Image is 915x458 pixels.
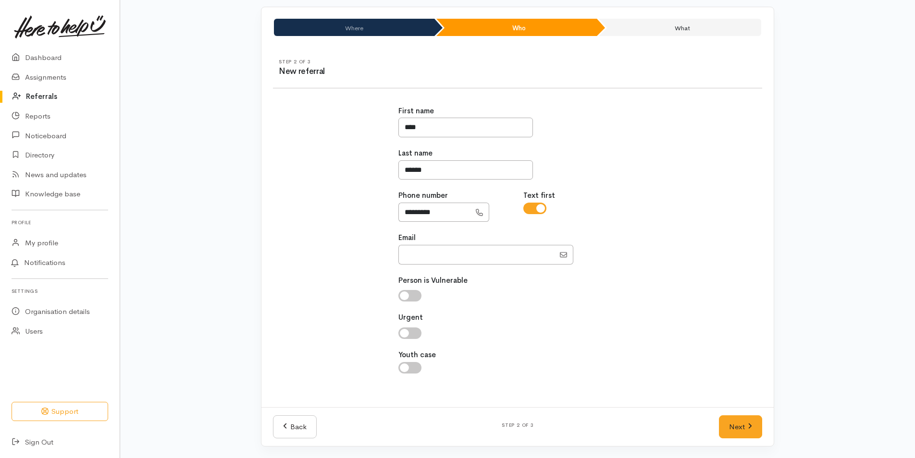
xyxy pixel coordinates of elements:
h6: Step 2 of 3 [279,59,518,64]
label: Text first [523,190,555,201]
li: Where [274,19,434,36]
label: Youth case [398,350,436,361]
label: Email [398,232,416,243]
label: First name [398,106,434,117]
h6: Step 2 of 3 [328,422,707,428]
a: Next [719,415,762,439]
li: What [599,19,761,36]
a: Back [273,415,317,439]
li: Who [436,19,597,36]
h3: New referral [279,67,518,76]
label: Last name [398,148,433,159]
h6: Settings [12,285,108,298]
label: Urgent [398,312,423,323]
button: Support [12,402,108,422]
h6: Profile [12,216,108,229]
label: Person is Vulnerable [398,275,468,286]
label: Phone number [398,190,448,201]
